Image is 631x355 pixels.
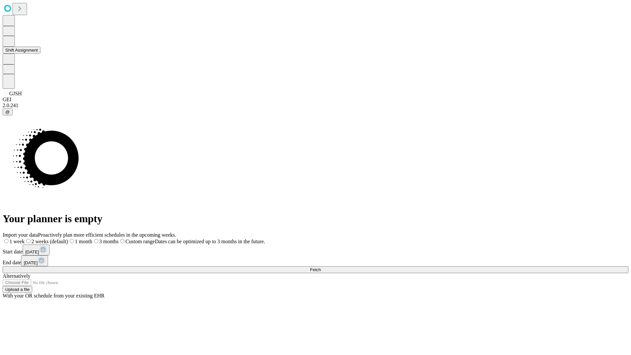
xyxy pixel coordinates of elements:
[75,239,92,244] span: 1 month
[155,239,265,244] span: Dates can be optimized up to 3 months in the future.
[126,239,155,244] span: Custom range
[10,239,25,244] span: 1 week
[4,239,9,243] input: 1 week
[3,97,628,103] div: GEI
[3,213,628,225] h1: Your planner is empty
[21,255,48,266] button: [DATE]
[23,245,50,255] button: [DATE]
[3,47,40,54] button: Shift Assignment
[120,239,125,243] input: Custom rangeDates can be optimized up to 3 months in the future.
[32,239,68,244] span: 2 weeks (default)
[3,245,628,255] div: Start date
[3,103,628,108] div: 2.0.241
[70,239,74,243] input: 1 month
[3,293,105,298] span: With your OR schedule from your existing EHR
[3,273,30,279] span: Alternatively
[3,232,38,238] span: Import your data
[3,108,12,115] button: @
[3,286,32,293] button: Upload a file
[3,266,628,273] button: Fetch
[26,239,31,243] input: 2 weeks (default)
[3,255,628,266] div: End date
[24,260,37,265] span: [DATE]
[38,232,176,238] span: Proactively plan more efficient schedules in the upcoming weeks.
[5,109,10,114] span: @
[94,239,98,243] input: 3 months
[310,267,321,272] span: Fetch
[9,91,22,96] span: GJSH
[99,239,119,244] span: 3 months
[25,249,39,254] span: [DATE]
